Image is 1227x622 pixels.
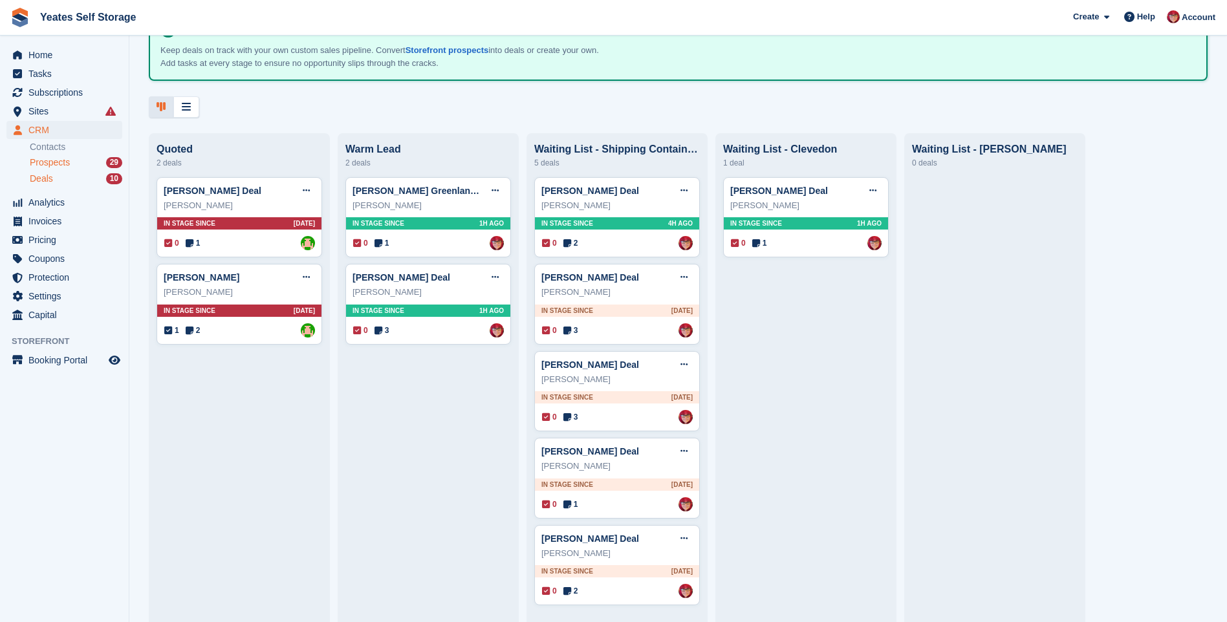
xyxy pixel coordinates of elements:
[541,306,593,316] span: In stage since
[479,306,504,316] span: 1H AGO
[679,584,693,598] a: Wendie Tanner
[542,237,557,249] span: 0
[6,287,122,305] a: menu
[157,155,322,171] div: 2 deals
[353,306,404,316] span: In stage since
[107,352,122,368] a: Preview store
[679,497,693,511] a: Wendie Tanner
[541,446,639,456] a: [PERSON_NAME] Deal
[164,306,215,316] span: In stage since
[490,323,504,338] img: Wendie Tanner
[353,199,504,212] div: [PERSON_NAME]
[1137,10,1155,23] span: Help
[6,268,122,286] a: menu
[106,173,122,184] div: 10
[28,193,106,211] span: Analytics
[541,272,639,283] a: [PERSON_NAME] Deal
[28,231,106,249] span: Pricing
[1182,11,1215,24] span: Account
[353,325,368,336] span: 0
[28,121,106,139] span: CRM
[294,219,315,228] span: [DATE]
[752,237,767,249] span: 1
[164,199,315,212] div: [PERSON_NAME]
[105,106,116,116] i: Smart entry sync failures have occurred
[671,392,693,402] span: [DATE]
[28,268,106,286] span: Protection
[730,199,882,212] div: [PERSON_NAME]
[541,392,593,402] span: In stage since
[541,219,593,228] span: In stage since
[186,237,201,249] span: 1
[679,323,693,338] img: Wendie Tanner
[1073,10,1099,23] span: Create
[6,46,122,64] a: menu
[541,460,693,473] div: [PERSON_NAME]
[541,480,593,489] span: In stage since
[28,102,106,120] span: Sites
[10,8,30,27] img: stora-icon-8386f47178a22dfd0bd8f6a31ec36ba5ce8667c1dd55bd0f319d3a0aa187defe.svg
[353,237,368,249] span: 0
[671,480,693,489] span: [DATE]
[541,286,693,299] div: [PERSON_NAME]
[186,325,201,336] span: 2
[6,83,122,102] a: menu
[353,286,504,299] div: [PERSON_NAME]
[28,83,106,102] span: Subscriptions
[723,144,889,155] div: Waiting List - Clevedon
[534,144,700,155] div: Waiting List - Shipping Containers
[563,585,578,597] span: 2
[541,547,693,560] div: [PERSON_NAME]
[375,325,389,336] span: 3
[164,286,315,299] div: [PERSON_NAME]
[157,144,322,155] div: Quoted
[671,566,693,576] span: [DATE]
[541,199,693,212] div: [PERSON_NAME]
[6,351,122,369] a: menu
[541,186,639,196] a: [PERSON_NAME] Deal
[28,65,106,83] span: Tasks
[294,306,315,316] span: [DATE]
[730,219,782,228] span: In stage since
[912,155,1078,171] div: 0 deals
[542,585,557,597] span: 0
[301,236,315,250] img: Angela Field
[6,250,122,268] a: menu
[541,533,639,544] a: [PERSON_NAME] Deal
[353,219,404,228] span: In stage since
[671,306,693,316] span: [DATE]
[30,156,122,169] a: Prospects 29
[668,219,693,228] span: 4H AGO
[30,173,53,185] span: Deals
[731,237,746,249] span: 0
[867,236,882,250] img: Wendie Tanner
[28,351,106,369] span: Booking Portal
[160,44,613,69] p: Keep deals on track with your own custom sales pipeline. Convert into deals or create your own. A...
[28,250,106,268] span: Coupons
[164,237,179,249] span: 0
[164,186,261,196] a: [PERSON_NAME] Deal
[406,45,489,55] a: Storefront prospects
[542,499,557,510] span: 0
[479,219,504,228] span: 1H AGO
[490,236,504,250] img: Wendie Tanner
[30,141,122,153] a: Contacts
[28,287,106,305] span: Settings
[541,566,593,576] span: In stage since
[30,156,70,169] span: Prospects
[301,323,315,338] img: Angela Field
[106,157,122,168] div: 29
[534,155,700,171] div: 5 deals
[563,237,578,249] span: 2
[375,237,389,249] span: 1
[353,186,497,196] a: [PERSON_NAME] Greenland Deal
[541,359,639,370] a: [PERSON_NAME] Deal
[679,236,693,250] a: Wendie Tanner
[6,121,122,139] a: menu
[723,155,889,171] div: 1 deal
